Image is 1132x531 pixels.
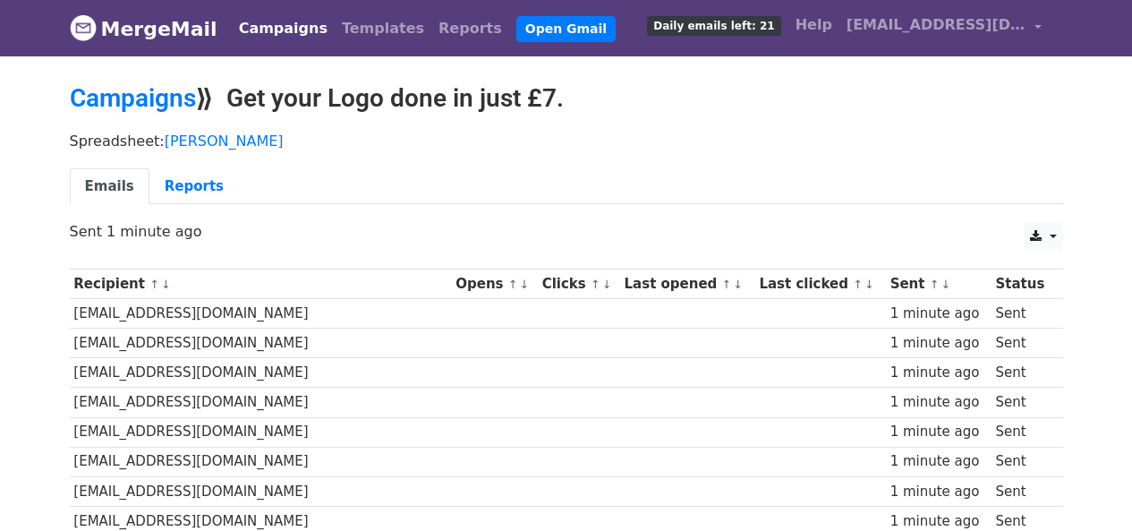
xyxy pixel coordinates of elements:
td: Sent [992,358,1053,388]
a: ↓ [161,278,171,291]
a: ↑ [722,278,732,291]
a: ↑ [508,278,518,291]
div: 1 minute ago [890,304,987,324]
a: Daily emails left: 21 [640,7,787,43]
span: Daily emails left: 21 [647,16,780,36]
div: 1 minute ago [890,392,987,413]
a: ↑ [149,278,159,291]
a: ↑ [853,278,863,291]
a: Help [788,7,839,43]
div: 1 minute ago [890,333,987,354]
td: [EMAIL_ADDRESS][DOMAIN_NAME] [70,476,452,506]
a: Campaigns [70,83,196,113]
th: Last clicked [755,270,886,299]
div: 1 minute ago [890,363,987,383]
a: Open Gmail [516,16,616,42]
td: Sent [992,476,1053,506]
td: Sent [992,299,1053,329]
div: 1 minute ago [890,422,987,442]
span: [EMAIL_ADDRESS][DOMAIN_NAME] [847,14,1026,36]
td: [EMAIL_ADDRESS][DOMAIN_NAME] [70,358,452,388]
th: Last opened [620,270,755,299]
a: ↓ [864,278,874,291]
td: Sent [992,417,1053,447]
th: Clicks [538,270,620,299]
a: ↓ [602,278,612,291]
td: [EMAIL_ADDRESS][DOMAIN_NAME] [70,447,452,476]
a: [EMAIL_ADDRESS][DOMAIN_NAME] [839,7,1049,49]
a: ↓ [940,278,950,291]
a: Reports [149,168,239,205]
a: Reports [431,11,509,47]
a: [PERSON_NAME] [165,133,284,150]
a: Emails [70,168,149,205]
a: Templates [335,11,431,47]
a: ↑ [930,278,940,291]
a: ↓ [519,278,529,291]
th: Sent [886,270,992,299]
td: Sent [992,388,1053,417]
img: MergeMail logo [70,14,97,41]
p: Spreadsheet: [70,132,1063,150]
p: Sent 1 minute ago [70,222,1063,241]
th: Status [992,270,1053,299]
a: ↓ [733,278,743,291]
th: Opens [451,270,537,299]
a: MergeMail [70,10,217,47]
a: ↑ [591,278,600,291]
td: [EMAIL_ADDRESS][DOMAIN_NAME] [70,417,452,447]
h2: ⟫ Get your Logo done in just £7. [70,83,1063,114]
td: Sent [992,447,1053,476]
a: Campaigns [232,11,335,47]
td: Sent [992,329,1053,358]
div: 1 minute ago [890,482,987,502]
td: [EMAIL_ADDRESS][DOMAIN_NAME] [70,388,452,417]
td: [EMAIL_ADDRESS][DOMAIN_NAME] [70,329,452,358]
td: [EMAIL_ADDRESS][DOMAIN_NAME] [70,299,452,329]
div: 1 minute ago [890,451,987,472]
th: Recipient [70,270,452,299]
